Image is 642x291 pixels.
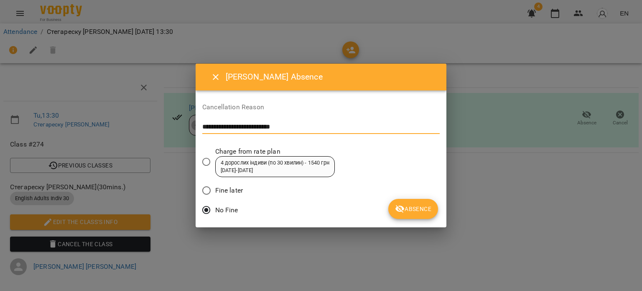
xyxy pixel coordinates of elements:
span: Charge from rate plan [215,147,335,157]
span: No Fine [215,205,238,215]
span: Fine later [215,185,243,196]
label: Cancellation Reason [202,104,440,111]
h6: [PERSON_NAME] Absence [226,70,436,83]
span: Absence [395,204,431,214]
button: Absence [388,199,438,219]
button: Close [206,67,226,87]
div: 4 дорослих індиви (по 30 хвилин) - 1540 грн [DATE] - [DATE] [221,159,329,175]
